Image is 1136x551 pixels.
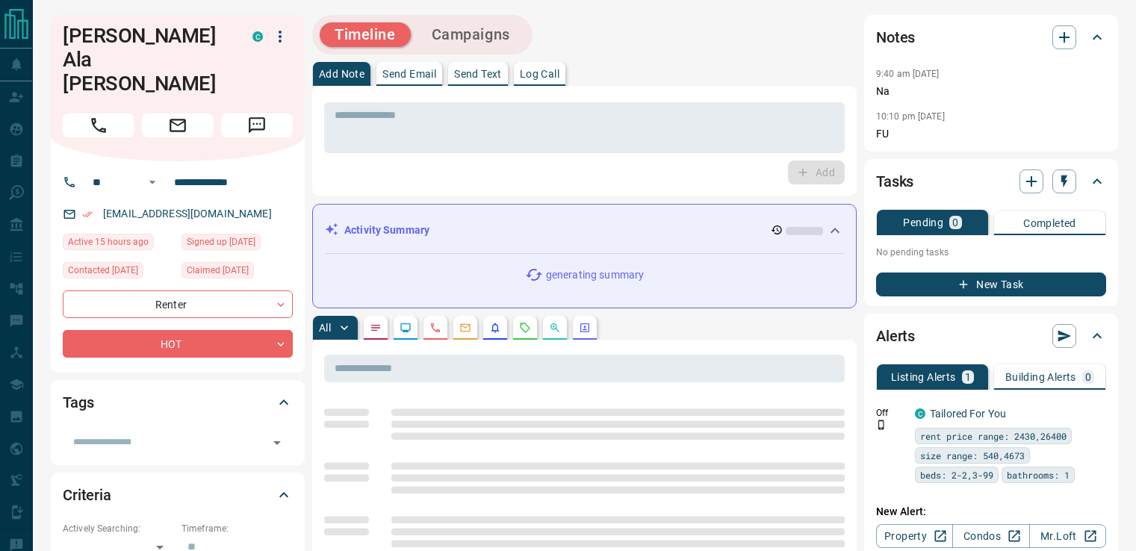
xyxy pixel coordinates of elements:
p: 9:40 am [DATE] [876,69,940,79]
span: rent price range: 2430,26400 [920,429,1067,443]
a: Mr.Loft [1029,524,1106,548]
p: generating summary [546,267,644,283]
button: New Task [876,273,1106,296]
p: New Alert: [876,504,1106,520]
svg: Lead Browsing Activity [400,322,412,334]
div: Criteria [63,477,293,513]
span: Call [63,113,134,137]
h2: Tags [63,390,93,414]
a: Condos [952,524,1029,548]
div: condos.ca [915,408,925,419]
button: Open [267,432,288,453]
p: Activity Summary [344,222,429,238]
div: Mon Feb 12 2024 [181,234,293,255]
p: Send Text [454,69,502,79]
h1: [PERSON_NAME] Ala [PERSON_NAME] [63,24,230,96]
p: Add Note [319,69,364,79]
p: No pending tasks [876,241,1106,264]
p: Building Alerts [1005,372,1076,382]
p: Na [876,84,1106,99]
div: Wed Oct 01 2025 [181,262,293,283]
svg: Agent Actions [579,322,591,334]
p: Off [876,406,906,420]
a: Tailored For You [930,408,1006,420]
svg: Calls [429,322,441,334]
svg: Requests [519,322,531,334]
div: Renter [63,290,293,318]
span: size range: 540,4673 [920,448,1025,463]
p: FU [876,126,1106,142]
div: Tags [63,385,293,420]
div: Mon Oct 13 2025 [63,234,174,255]
svg: Email Verified [82,209,93,220]
p: Pending [903,217,943,228]
span: Signed up [DATE] [187,234,255,249]
div: Tasks [876,164,1106,199]
button: Timeline [320,22,411,47]
h2: Criteria [63,483,111,507]
svg: Notes [370,322,382,334]
span: beds: 2-2,3-99 [920,467,993,482]
h2: Alerts [876,324,915,348]
span: Active 15 hours ago [68,234,149,249]
p: 1 [965,372,971,382]
svg: Push Notification Only [876,420,887,430]
svg: Listing Alerts [489,322,501,334]
h2: Tasks [876,169,913,193]
a: [EMAIL_ADDRESS][DOMAIN_NAME] [103,208,272,220]
span: Contacted [DATE] [68,263,138,278]
span: Email [142,113,214,137]
button: Open [143,173,161,191]
p: Timeframe: [181,522,293,535]
div: condos.ca [252,31,263,42]
p: Send Email [382,69,436,79]
p: All [319,323,331,333]
p: Actively Searching: [63,522,174,535]
p: 0 [952,217,958,228]
div: Notes [876,19,1106,55]
span: Message [221,113,293,137]
span: bathrooms: 1 [1007,467,1070,482]
div: HOT [63,330,293,358]
h2: Notes [876,25,915,49]
span: Claimed [DATE] [187,263,249,278]
p: Listing Alerts [891,372,956,382]
a: Property [876,524,953,548]
svg: Opportunities [549,322,561,334]
p: Completed [1023,218,1076,228]
p: Log Call [520,69,559,79]
p: 10:10 pm [DATE] [876,111,945,122]
button: Campaigns [417,22,525,47]
p: 0 [1085,372,1091,382]
div: Activity Summary [325,217,844,244]
div: Alerts [876,318,1106,354]
div: Sun Oct 12 2025 [63,262,174,283]
svg: Emails [459,322,471,334]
